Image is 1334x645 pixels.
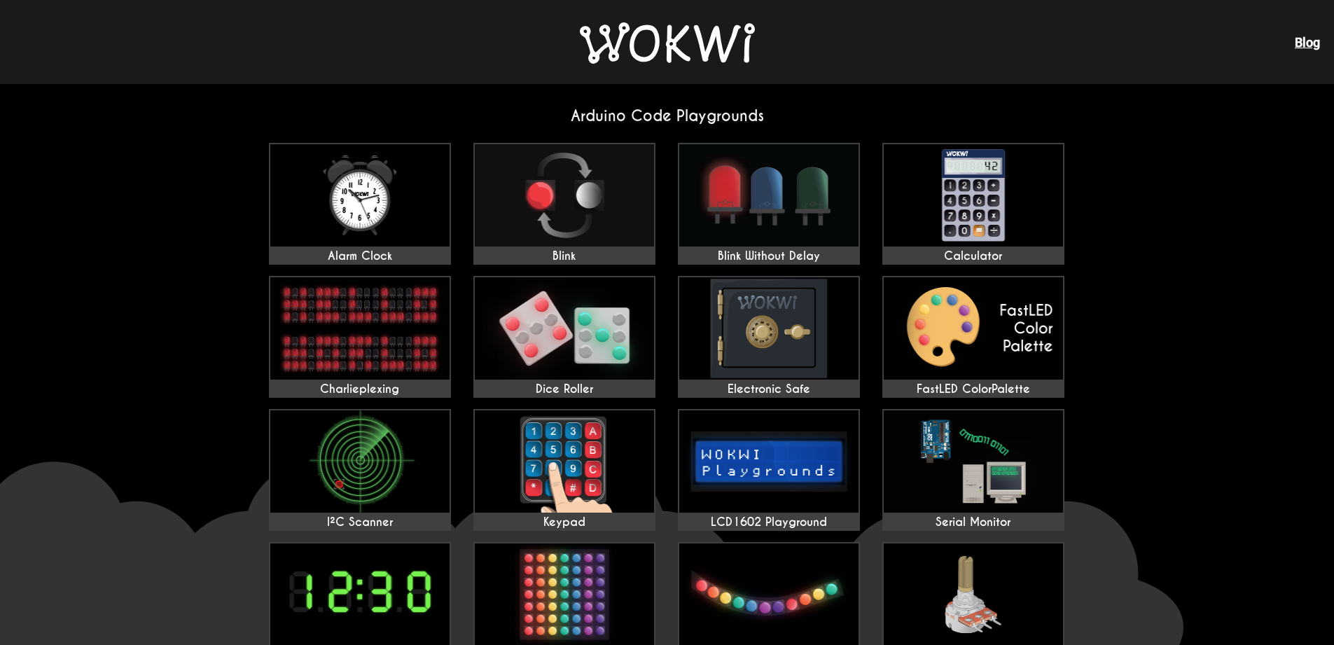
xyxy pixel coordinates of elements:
[884,410,1063,513] img: Serial Monitor
[882,276,1064,398] a: FastLED ColorPalette
[580,22,755,64] img: Wokwi
[270,144,450,247] img: Alarm Clock
[884,249,1063,263] div: Calculator
[475,515,654,529] div: Keypad
[678,276,860,398] a: Electronic Safe
[882,409,1064,531] a: Serial Monitor
[679,277,859,380] img: Electronic Safe
[473,143,655,265] a: Blink
[270,277,450,380] img: Charlieplexing
[475,144,654,247] img: Blink
[270,515,450,529] div: I²C Scanner
[269,143,451,265] a: Alarm Clock
[678,409,860,531] a: LCD1602 Playground
[475,410,654,513] img: Keypad
[884,277,1063,380] img: FastLED ColorPalette
[678,143,860,265] a: Blink Without Delay
[270,249,450,263] div: Alarm Clock
[679,382,859,396] div: Electronic Safe
[679,249,859,263] div: Blink Without Delay
[679,410,859,513] img: LCD1602 Playground
[475,382,654,396] div: Dice Roller
[475,249,654,263] div: Blink
[884,144,1063,247] img: Calculator
[473,276,655,398] a: Dice Roller
[270,410,450,513] img: I²C Scanner
[1295,35,1320,50] a: Blog
[270,382,450,396] div: Charlieplexing
[475,277,654,380] img: Dice Roller
[679,144,859,247] img: Blink Without Delay
[679,515,859,529] div: LCD1602 Playground
[269,409,451,531] a: I²C Scanner
[884,515,1063,529] div: Serial Monitor
[258,106,1077,125] h2: Arduino Code Playgrounds
[884,382,1063,396] div: FastLED ColorPalette
[473,409,655,531] a: Keypad
[882,143,1064,265] a: Calculator
[269,276,451,398] a: Charlieplexing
